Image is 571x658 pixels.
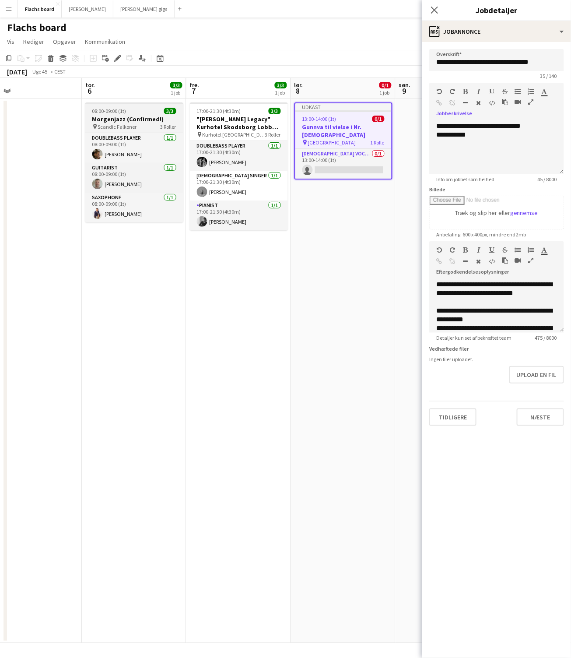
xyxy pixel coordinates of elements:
button: Tekstfarve [541,88,547,95]
button: Fuld skærm [528,99,534,106]
span: Vis [7,38,14,46]
span: Scandic Falkoner [98,123,137,130]
app-job-card: 17:00-21:30 (4t30m)3/3"[PERSON_NAME] Legacy" Kurhotel Skodsborg Lobby Tunes 2025 Kurhotel [GEOGRA... [190,102,288,230]
div: [DATE] [7,67,27,76]
span: [GEOGRAPHIC_DATA] [308,139,356,146]
span: 3/3 [275,82,287,88]
h3: Gunnva til vielse i Nr. [DEMOGRAPHIC_DATA] [295,123,392,139]
span: Anbefaling: 600 x 400px, mindre end 2mb [429,231,533,238]
button: Tekstfarve [541,246,547,253]
span: 9 [398,86,411,96]
button: Ryd formatering [476,258,482,265]
span: lør. [294,81,303,89]
button: [PERSON_NAME] gigs [113,0,175,18]
a: Rediger [20,36,48,47]
span: 1 Rolle [371,139,385,146]
span: 13:00-14:00 (1t) [302,116,336,122]
span: 475 / 8000 [528,334,564,341]
button: Gennemstreget [502,246,508,253]
span: Detaljer kun set af bekræftet team [429,334,518,341]
div: Udkast [295,103,392,110]
a: Vis [4,36,18,47]
button: Understregning [489,88,495,95]
span: 3 Roller [161,123,176,130]
span: 3/3 [164,108,176,114]
span: Opgaver [53,38,76,46]
button: Fortryd [436,88,442,95]
span: 35 / 140 [533,73,564,79]
app-job-card: Udkast13:00-14:00 (1t)0/1Gunnva til vielse i Nr. [DEMOGRAPHIC_DATA] [GEOGRAPHIC_DATA]1 Rolle[DEMO... [294,102,392,179]
span: 8 [293,86,303,96]
button: Gentag [449,88,455,95]
button: Indsæt video [515,257,521,264]
div: CEST [54,68,66,75]
h3: "[PERSON_NAME] Legacy" Kurhotel Skodsborg Lobby Tunes 2025 [190,115,288,131]
span: 3/3 [269,108,281,114]
span: 6 [84,86,95,96]
span: Kurhotel [GEOGRAPHIC_DATA] [203,131,265,138]
app-job-card: 08:00-09:00 (1t)3/3Morgenjazz (Confirmed!) Scandic Falkoner3 RollerDoublebass Player1/108:00-09:0... [85,102,183,222]
h3: Jobdetaljer [422,4,571,16]
button: HTML-kode [489,99,495,106]
button: Uordnet liste [515,246,521,253]
button: Vandret linje [462,99,469,106]
button: Gennemstreget [502,88,508,95]
app-card-role: Pianist1/117:00-21:30 (4t30m)[PERSON_NAME] [190,201,288,230]
button: Sæt ind som almindelig tekst [502,99,508,106]
a: Kommunikation [81,36,129,47]
a: Opgaver [49,36,80,47]
button: Uordnet liste [515,88,521,95]
button: HTML-kode [489,258,495,265]
span: 3 Roller [265,131,281,138]
button: Fed [462,246,469,253]
app-card-role: [DEMOGRAPHIC_DATA] Vocal + guitar0/113:00-14:00 (1t) [295,149,392,179]
span: søn. [399,81,411,89]
span: 17:00-21:30 (4t30m) [197,108,241,114]
button: Fuld skærm [528,257,534,264]
span: tor. [85,81,95,89]
button: Næste [517,408,564,426]
div: 1 job [171,89,182,96]
button: Kursiv [476,246,482,253]
button: [PERSON_NAME] [62,0,113,18]
button: Ordnet liste [528,88,534,95]
div: Ingen filer uploadet. [429,356,564,362]
button: Upload en fil [509,366,564,384]
div: Jobannonce [422,21,571,42]
button: Understregning [489,246,495,253]
span: 0/1 [379,82,392,88]
div: 1 job [380,89,391,96]
button: Fed [462,88,469,95]
span: 0/1 [372,116,385,122]
div: 1 job [275,89,287,96]
span: Info om jobbet som helhed [429,176,501,183]
label: Vedhæftede filer [429,345,469,352]
button: Fortryd [436,246,442,253]
button: Ryd formatering [476,99,482,106]
app-card-role: Doublebass Player1/108:00-09:00 (1t)[PERSON_NAME] [85,133,183,163]
span: Uge 45 [29,68,51,75]
app-card-role: Guitarist1/108:00-09:00 (1t)[PERSON_NAME] [85,163,183,193]
button: Tidligere [429,408,476,426]
app-card-role: [DEMOGRAPHIC_DATA] Singer1/117:00-21:30 (4t30m)[PERSON_NAME] [190,171,288,201]
button: Ordnet liste [528,246,534,253]
span: Rediger [23,38,44,46]
span: 7 [189,86,200,96]
h3: Morgenjazz (Confirmed!) [85,115,183,123]
button: Indsæt video [515,99,521,106]
button: Kursiv [476,88,482,95]
button: Flachs board [18,0,62,18]
app-card-role: Doublebass Player1/117:00-21:30 (4t30m)[PERSON_NAME] [190,141,288,171]
span: 3/3 [170,82,182,88]
button: Sæt ind som almindelig tekst [502,257,508,264]
h1: Flachs board [7,21,67,34]
span: 45 / 8000 [531,176,564,183]
span: Kommunikation [85,38,125,46]
button: Gentag [449,246,455,253]
span: fre. [190,81,200,89]
app-card-role: Saxophone1/108:00-09:00 (1t)[PERSON_NAME] [85,193,183,222]
span: 08:00-09:00 (1t) [92,108,126,114]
